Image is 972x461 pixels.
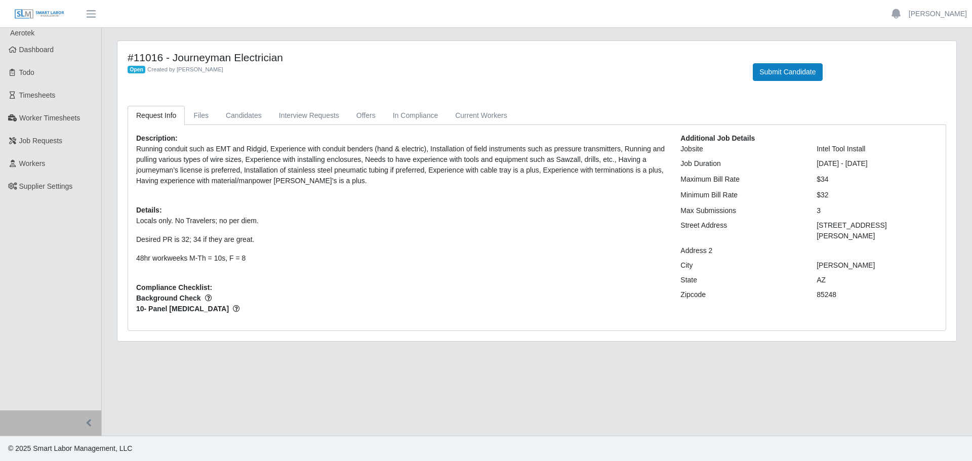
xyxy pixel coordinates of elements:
[19,91,56,99] span: Timesheets
[753,63,822,81] button: Submit Candidate
[673,260,809,271] div: City
[147,66,223,72] span: Created by [PERSON_NAME]
[19,137,63,145] span: Job Requests
[673,158,809,169] div: Job Duration
[8,444,132,452] span: © 2025 Smart Labor Management, LLC
[673,174,809,185] div: Maximum Bill Rate
[809,205,945,216] div: 3
[136,144,665,186] p: Running conduit such as EMT and Ridgid, Experience with conduit benders (hand & electric), Instal...
[348,106,384,125] a: Offers
[19,68,34,76] span: Todo
[136,134,178,142] b: Description:
[136,206,162,214] b: Details:
[447,106,515,125] a: Current Workers
[136,283,212,291] b: Compliance Checklist:
[19,46,54,54] span: Dashboard
[185,106,217,125] a: Files
[809,144,945,154] div: Intel Tool Install
[19,159,46,167] span: Workers
[673,289,809,300] div: Zipcode
[809,275,945,285] div: AZ
[136,253,665,264] p: 48hr workweeks M-Th = 10s, F = 8
[14,9,65,20] img: SLM Logo
[809,260,945,271] div: [PERSON_NAME]
[10,29,34,37] span: Aerotek
[809,220,945,241] div: [STREET_ADDRESS][PERSON_NAME]
[136,304,665,314] span: 10- Panel [MEDICAL_DATA]
[673,190,809,200] div: Minimum Bill Rate
[384,106,447,125] a: In Compliance
[909,9,967,19] a: [PERSON_NAME]
[136,293,665,304] span: Background Check
[128,51,738,64] h4: #11016 - Journeyman Electrician
[673,220,809,241] div: Street Address
[128,106,185,125] a: Request Info
[217,106,270,125] a: Candidates
[673,205,809,216] div: Max Submissions
[809,174,945,185] div: $34
[136,216,665,226] p: Locals only. No Travelers; no per diem.
[128,66,145,74] span: Open
[270,106,348,125] a: Interview Requests
[19,182,73,190] span: Supplier Settings
[809,158,945,169] div: [DATE] - [DATE]
[673,144,809,154] div: Jobsite
[136,234,665,245] p: Desired PR is 32; 34 if they are great.
[673,245,809,256] div: Address 2
[809,190,945,200] div: $32
[673,275,809,285] div: State
[680,134,755,142] b: Additional Job Details
[19,114,80,122] span: Worker Timesheets
[809,289,945,300] div: 85248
